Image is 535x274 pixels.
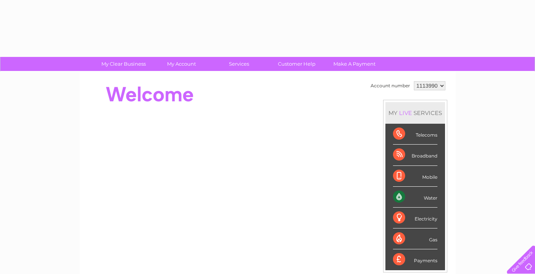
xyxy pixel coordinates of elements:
div: Mobile [393,166,437,187]
div: Telecoms [393,124,437,145]
div: Broadband [393,145,437,165]
div: LIVE [398,109,413,117]
td: Account number [369,79,412,92]
div: Payments [393,249,437,270]
a: My Clear Business [92,57,155,71]
a: Services [208,57,270,71]
a: Customer Help [265,57,328,71]
div: MY SERVICES [385,102,445,124]
div: Electricity [393,208,437,228]
div: Water [393,187,437,208]
a: My Account [150,57,213,71]
div: Gas [393,228,437,249]
a: Make A Payment [323,57,386,71]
